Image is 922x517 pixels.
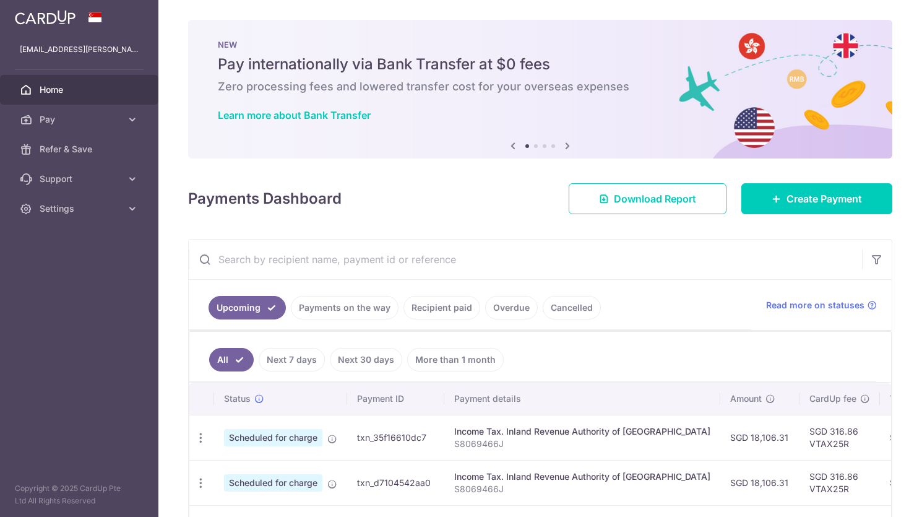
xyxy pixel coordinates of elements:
td: SGD 316.86 VTAX25R [799,460,880,505]
span: Scheduled for charge [224,429,322,446]
a: Next 7 days [259,348,325,371]
img: CardUp [15,10,75,25]
h4: Payments Dashboard [188,188,342,210]
span: Amount [730,393,762,405]
td: txn_35f16610dc7 [347,415,444,460]
th: Payment details [444,383,720,415]
td: SGD 18,106.31 [720,415,799,460]
h5: Pay internationally via Bank Transfer at $0 fees [218,54,863,74]
td: txn_d7104542aa0 [347,460,444,505]
div: Income Tax. Inland Revenue Authority of [GEOGRAPHIC_DATA] [454,425,710,438]
a: Cancelled [543,296,601,319]
td: SGD 18,106.31 [720,460,799,505]
span: CardUp fee [809,393,856,405]
img: Bank transfer banner [188,20,892,159]
a: More than 1 month [407,348,504,371]
span: Status [224,393,251,405]
a: Read more on statuses [766,299,877,311]
a: Create Payment [741,183,892,214]
p: NEW [218,40,863,50]
a: All [209,348,254,371]
a: Next 30 days [330,348,402,371]
p: [EMAIL_ADDRESS][PERSON_NAME][DOMAIN_NAME] [20,43,139,56]
div: Income Tax. Inland Revenue Authority of [GEOGRAPHIC_DATA] [454,471,710,483]
a: Learn more about Bank Transfer [218,109,371,121]
a: Overdue [485,296,538,319]
span: Download Report [614,191,696,206]
th: Payment ID [347,383,444,415]
input: Search by recipient name, payment id or reference [189,240,862,279]
p: S8069466J [454,483,710,495]
a: Download Report [569,183,726,214]
a: Upcoming [209,296,286,319]
span: Support [40,173,121,185]
a: Recipient paid [403,296,480,319]
span: Home [40,84,121,96]
span: Settings [40,202,121,215]
span: Read more on statuses [766,299,864,311]
a: Payments on the way [291,296,399,319]
span: Create Payment [786,191,862,206]
h6: Zero processing fees and lowered transfer cost for your overseas expenses [218,79,863,94]
td: SGD 316.86 VTAX25R [799,415,880,460]
span: Scheduled for charge [224,474,322,492]
span: Pay [40,113,121,126]
span: Refer & Save [40,143,121,155]
p: S8069466J [454,438,710,450]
